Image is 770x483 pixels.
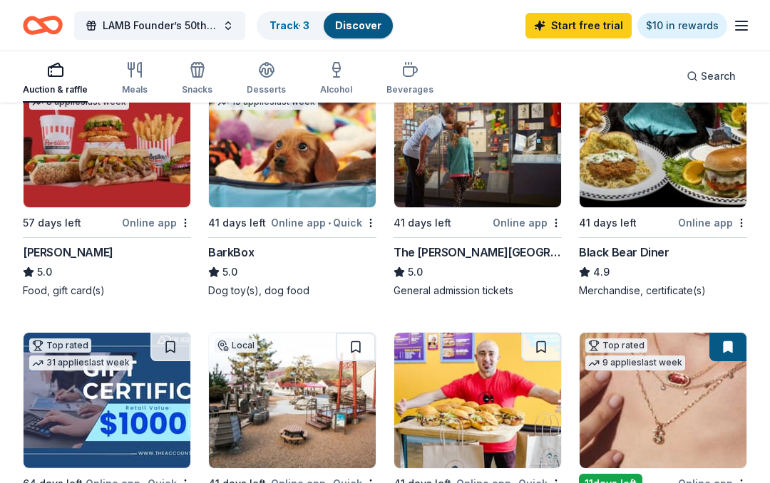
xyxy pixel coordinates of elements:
[335,19,381,31] a: Discover
[122,56,148,103] button: Meals
[23,84,88,95] div: Auction & raffle
[408,264,423,281] span: 5.0
[122,214,191,232] div: Online app
[394,333,561,468] img: Image for Ike's Sandwiches
[29,355,133,370] div: 31 applies last week
[394,71,562,298] a: Image for The Walt Disney MuseumLocal41 days leftOnline appThe [PERSON_NAME][GEOGRAPHIC_DATA]5.0G...
[580,72,746,207] img: Image for Black Bear Diner
[37,264,52,281] span: 5.0
[23,244,113,261] div: [PERSON_NAME]
[247,56,286,103] button: Desserts
[320,56,352,103] button: Alcohol
[675,62,747,90] button: Search
[637,13,727,38] a: $10 in rewards
[269,19,309,31] a: Track· 3
[23,284,191,298] div: Food, gift card(s)
[386,56,433,103] button: Beverages
[579,244,669,261] div: Black Bear Diner
[215,338,257,353] div: Local
[208,284,376,298] div: Dog toy(s), dog food
[579,71,747,298] a: Image for Black Bear DinerTop rated41 days leftOnline appBlack Bear Diner4.9Merchandise, certific...
[701,68,736,85] span: Search
[23,56,88,103] button: Auction & raffle
[182,84,212,95] div: Snacks
[209,72,376,207] img: Image for BarkBox
[222,264,237,281] span: 5.0
[208,244,254,261] div: BarkBox
[103,17,217,34] span: LAMB Founder’s 50th Birthday Gala
[394,284,562,298] div: General admission tickets
[394,214,451,232] div: 41 days left
[678,214,747,232] div: Online app
[24,333,190,468] img: Image for The Accounting Doctor
[394,72,561,207] img: Image for The Walt Disney Museum
[23,9,63,42] a: Home
[328,217,331,229] span: •
[122,84,148,95] div: Meals
[23,71,191,298] a: Image for Portillo'sTop rated8 applieslast week57 days leftOnline app[PERSON_NAME]5.0Food, gift c...
[579,284,747,298] div: Merchandise, certificate(s)
[24,72,190,207] img: Image for Portillo's
[23,214,81,232] div: 57 days left
[493,214,562,232] div: Online app
[74,11,245,40] button: LAMB Founder’s 50th Birthday Gala
[320,84,352,95] div: Alcohol
[247,84,286,95] div: Desserts
[182,56,212,103] button: Snacks
[29,338,91,353] div: Top rated
[271,214,376,232] div: Online app Quick
[208,214,266,232] div: 41 days left
[209,333,376,468] img: Image for Bay Area Discovery Museum
[386,84,433,95] div: Beverages
[257,11,394,40] button: Track· 3Discover
[585,338,647,353] div: Top rated
[525,13,632,38] a: Start free trial
[585,355,685,370] div: 9 applies last week
[394,244,562,261] div: The [PERSON_NAME][GEOGRAPHIC_DATA]
[580,333,746,468] img: Image for Kendra Scott
[579,214,637,232] div: 41 days left
[208,71,376,298] a: Image for BarkBoxTop rated19 applieslast week41 days leftOnline app•QuickBarkBox5.0Dog toy(s), do...
[593,264,610,281] span: 4.9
